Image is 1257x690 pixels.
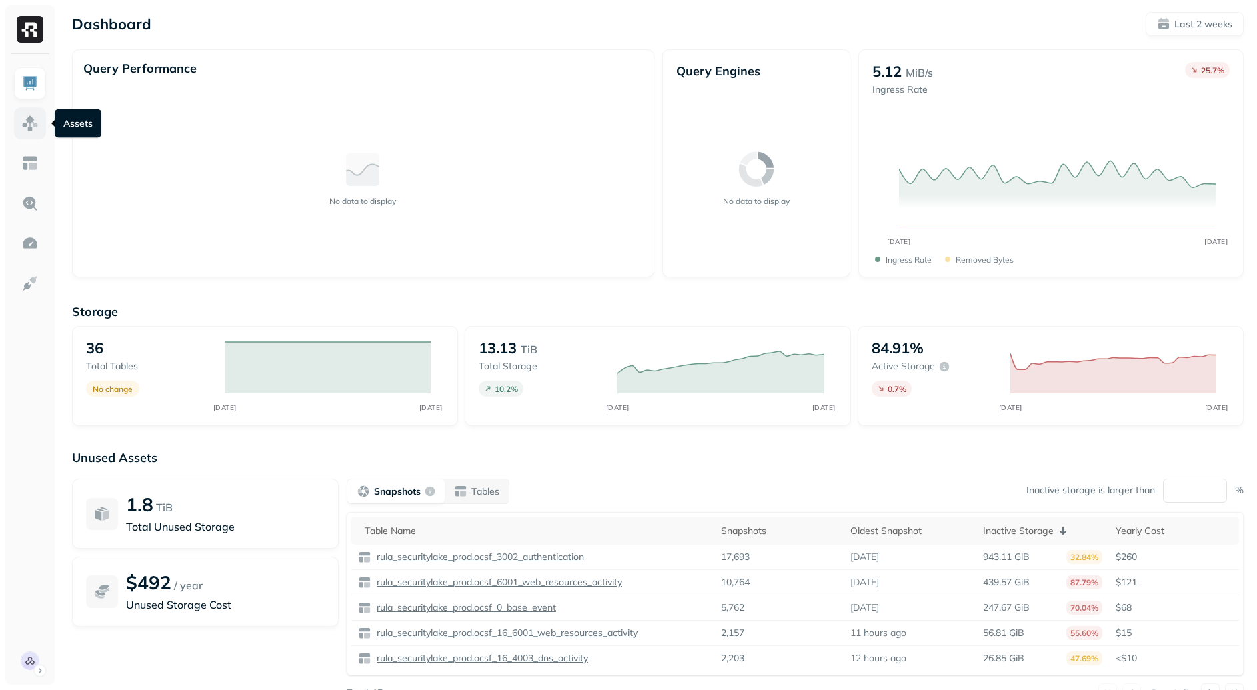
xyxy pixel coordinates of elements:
tspan: [DATE] [1204,403,1228,412]
p: [DATE] [850,576,879,589]
img: table [358,551,371,564]
img: Assets [21,115,39,132]
p: rula_securitylake_prod.ocsf_3002_authentication [374,551,584,563]
a: rula_securitylake_prod.ocsf_6001_web_resources_activity [371,576,622,589]
p: 84.91% [872,339,924,357]
a: rula_securitylake_prod.ocsf_16_4003_dns_activity [371,652,588,665]
p: Storage [72,304,1244,319]
p: 36 [86,339,103,357]
p: Active storage [872,360,935,373]
p: / year [174,577,203,593]
button: Last 2 weeks [1146,12,1244,36]
tspan: [DATE] [812,403,835,412]
p: 10.2 % [495,384,518,394]
img: Query Explorer [21,195,39,212]
tspan: [DATE] [213,403,236,412]
p: Total tables [86,360,211,373]
p: No data to display [329,196,396,206]
p: Tables [471,485,499,498]
p: Query Performance [83,61,197,76]
img: Optimization [21,235,39,252]
p: 17,693 [721,551,750,563]
p: Unused Assets [72,450,1244,465]
tspan: [DATE] [605,403,629,412]
p: 87.79% [1066,575,1102,589]
p: 56.81 GiB [983,627,1024,639]
p: Query Engines [676,63,837,79]
p: 11 hours ago [850,627,906,639]
p: No data to display [723,196,790,206]
img: table [358,652,371,665]
p: 13.13 [479,339,517,357]
a: rula_securitylake_prod.ocsf_3002_authentication [371,551,584,563]
img: Rula [21,651,39,670]
p: 10,764 [721,576,750,589]
p: Inactive Storage [983,525,1054,537]
tspan: [DATE] [888,237,911,245]
img: Asset Explorer [21,155,39,172]
p: [DATE] [850,551,879,563]
p: MiB/s [906,65,933,81]
p: 5,762 [721,601,744,614]
p: $121 [1116,576,1232,589]
p: 32.84% [1066,550,1102,564]
p: Last 2 weeks [1174,18,1232,31]
p: rula_securitylake_prod.ocsf_0_base_event [374,601,556,614]
div: Assets [55,109,101,138]
img: table [358,601,371,615]
p: $492 [126,571,171,594]
img: Ryft [17,16,43,43]
p: 25.7 % [1201,65,1224,75]
p: 5.12 [872,62,902,81]
p: rula_securitylake_prod.ocsf_16_4003_dns_activity [374,652,588,665]
p: 47.69% [1066,651,1102,665]
p: TiB [156,499,173,515]
p: $68 [1116,601,1232,614]
p: 70.04% [1066,601,1102,615]
p: Total Unused Storage [126,519,325,535]
p: 439.57 GiB [983,576,1030,589]
p: 943.11 GiB [983,551,1030,563]
img: table [358,627,371,640]
p: 1.8 [126,493,153,516]
div: Snapshots [721,523,838,539]
p: 2,157 [721,627,744,639]
p: [DATE] [850,601,879,614]
p: 55.60% [1066,626,1102,640]
p: Dashboard [72,15,151,33]
img: Integrations [21,275,39,292]
div: Oldest Snapshot [850,523,969,539]
p: $15 [1116,627,1232,639]
p: Ingress Rate [886,255,932,265]
tspan: [DATE] [1205,237,1228,245]
tspan: [DATE] [998,403,1022,412]
div: Table Name [365,523,708,539]
p: 247.67 GiB [983,601,1030,614]
a: rula_securitylake_prod.ocsf_16_6001_web_resources_activity [371,627,638,639]
p: 0.7 % [888,384,906,394]
p: Ingress Rate [872,83,933,96]
div: Yearly Cost [1116,523,1232,539]
a: rula_securitylake_prod.ocsf_0_base_event [371,601,556,614]
p: $260 [1116,551,1232,563]
p: Removed bytes [956,255,1014,265]
p: 12 hours ago [850,652,906,665]
p: rula_securitylake_prod.ocsf_16_6001_web_resources_activity [374,627,638,639]
p: % [1235,484,1244,497]
p: No change [93,384,133,394]
img: table [358,576,371,589]
p: 26.85 GiB [983,652,1024,665]
p: 2,203 [721,652,744,665]
p: rula_securitylake_prod.ocsf_6001_web_resources_activity [374,576,622,589]
p: Snapshots [374,485,421,498]
tspan: [DATE] [419,403,442,412]
p: Unused Storage Cost [126,597,325,613]
p: TiB [521,341,537,357]
p: Inactive storage is larger than [1026,484,1155,497]
p: Total storage [479,360,604,373]
p: <$10 [1116,652,1232,665]
img: Dashboard [21,75,39,92]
